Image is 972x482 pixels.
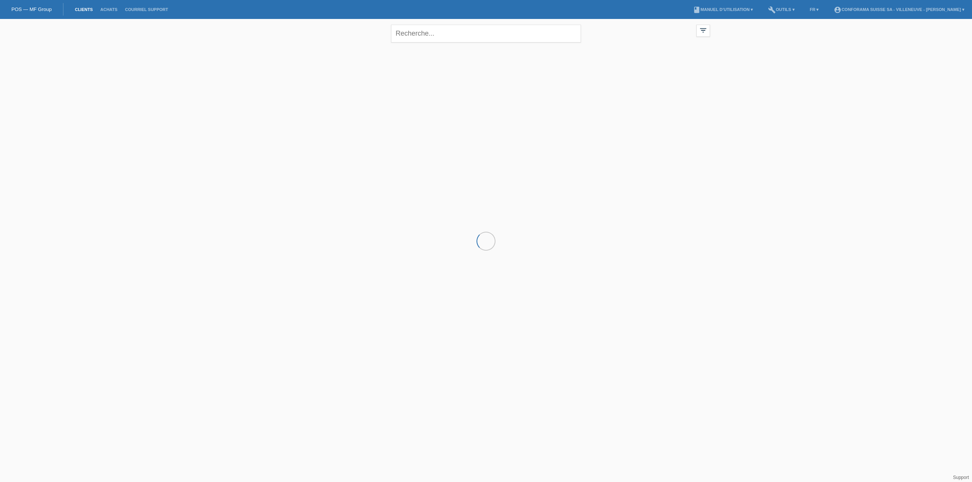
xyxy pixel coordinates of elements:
a: account_circleConforama Suisse SA - Villeneuve - [PERSON_NAME] ▾ [830,7,968,12]
a: bookManuel d’utilisation ▾ [689,7,757,12]
a: buildOutils ▾ [764,7,798,12]
input: Recherche... [391,25,581,42]
i: filter_list [699,26,707,35]
i: build [768,6,776,14]
i: book [693,6,701,14]
i: account_circle [834,6,841,14]
a: Achats [96,7,121,12]
a: Courriel Support [121,7,172,12]
a: Clients [71,7,96,12]
a: FR ▾ [806,7,823,12]
a: Support [953,475,969,480]
a: POS — MF Group [11,6,52,12]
